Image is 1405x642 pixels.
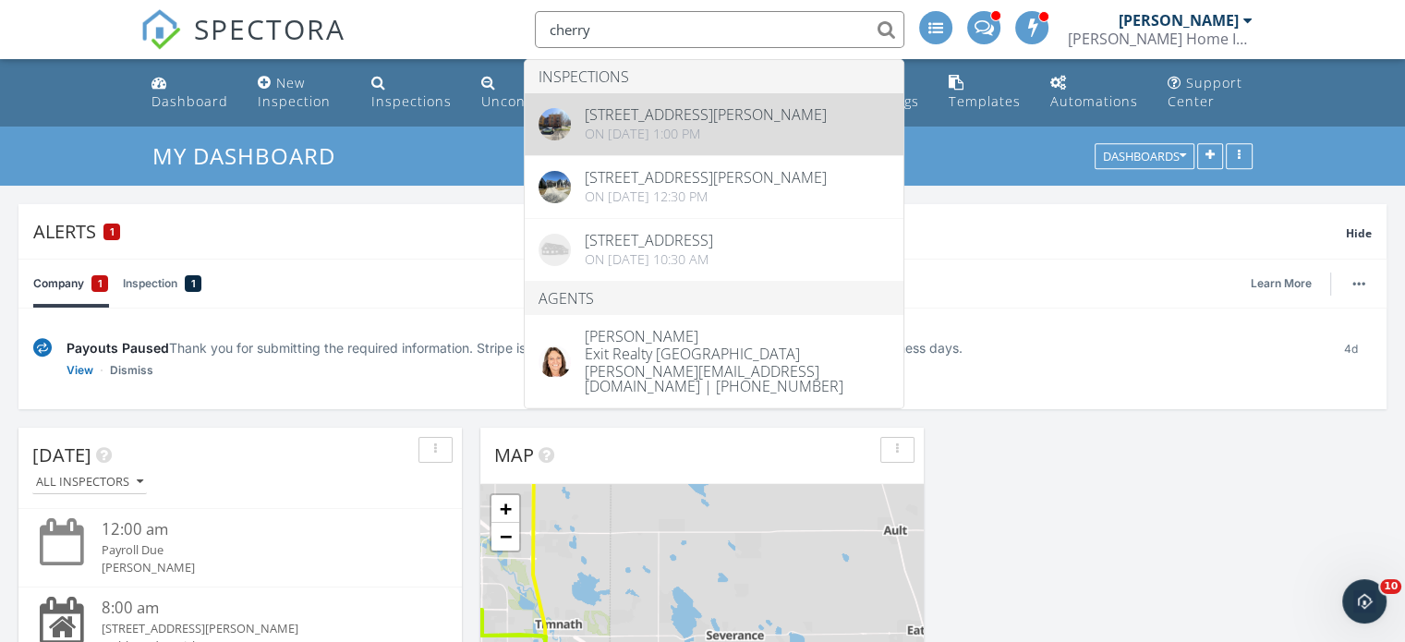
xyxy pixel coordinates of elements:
[123,260,201,308] a: Inspection
[36,476,143,489] div: All Inspectors
[194,9,345,48] span: SPECTORA
[144,67,236,119] a: Dashboard
[33,260,108,308] a: Company
[371,92,452,110] div: Inspections
[67,361,93,380] a: View
[250,67,349,119] a: New Inspection
[1352,282,1365,285] img: ellipsis-632cfdd7c38ec3a7d453.svg
[67,340,169,356] span: Payouts Paused
[33,338,52,357] img: under-review-2fe708636b114a7f4b8d.svg
[525,219,903,281] a: [STREET_ADDRESS] On [DATE] 10:30 am
[539,171,571,203] img: 8291028%2Fcover_photos%2FXtOx8uqQ7LA8NAhsjjm4%2Foriginal.8291028-1741804947722
[32,470,147,495] button: All Inspectors
[481,92,571,110] div: Unconfirmed
[33,219,1346,244] div: Alerts
[1103,151,1186,164] div: Dashboards
[585,233,713,248] div: [STREET_ADDRESS]
[491,523,519,551] a: Zoom out
[941,67,1028,119] a: Templates
[494,442,534,467] span: Map
[585,107,827,122] div: [STREET_ADDRESS][PERSON_NAME]
[1342,579,1387,624] iframe: Intercom live chat
[1043,67,1145,119] a: Automations (Advanced)
[539,234,571,266] img: house-placeholder-square-ca63347ab8c70e15b013bc22427d3df0f7f082c62ce06d78aee8ec4e70df452f.jpg
[67,338,1315,357] div: Thank you for submitting the required information. Stripe is reviewing. If approved, payouts shou...
[1160,67,1261,119] a: Support Center
[535,11,904,48] input: Search everything...
[102,518,414,541] div: 12:00 am
[1050,92,1138,110] div: Automations
[525,282,903,315] li: Agents
[1346,225,1372,241] span: Hide
[102,620,414,637] div: [STREET_ADDRESS][PERSON_NAME]
[585,127,827,141] div: On [DATE] 1:00 pm
[491,495,519,523] a: Zoom in
[102,597,414,620] div: 8:00 am
[1095,144,1194,170] button: Dashboards
[140,9,181,50] img: The Best Home Inspection Software - Spectora
[1380,579,1401,594] span: 10
[585,252,713,267] div: On [DATE] 10:30 am
[364,67,459,119] a: Inspections
[151,92,228,110] div: Dashboard
[98,274,103,293] span: 1
[525,156,903,218] a: [STREET_ADDRESS][PERSON_NAME] On [DATE] 12:30 pm
[1119,11,1239,30] div: [PERSON_NAME]
[525,315,903,407] a: [PERSON_NAME] Exit Realty [GEOGRAPHIC_DATA] [PERSON_NAME][EMAIL_ADDRESS][DOMAIN_NAME] | [PHONE_NU...
[152,140,351,171] a: My Dashboard
[102,559,414,576] div: [PERSON_NAME]
[585,344,890,361] div: Exit Realty [GEOGRAPHIC_DATA]
[585,361,890,394] div: [PERSON_NAME][EMAIL_ADDRESS][DOMAIN_NAME] | [PHONE_NUMBER]
[110,225,115,238] span: 1
[1251,274,1323,293] a: Learn More
[258,74,331,110] div: New Inspection
[539,108,571,140] img: streetview
[949,92,1021,110] div: Templates
[585,189,827,204] div: On [DATE] 12:30 pm
[191,274,196,293] span: 1
[474,67,578,119] a: Unconfirmed
[32,442,91,467] span: [DATE]
[140,25,345,64] a: SPECTORA
[1330,338,1372,380] div: 4d
[539,345,571,378] img: jpeg
[525,93,903,155] a: [STREET_ADDRESS][PERSON_NAME] On [DATE] 1:00 pm
[585,170,827,185] div: [STREET_ADDRESS][PERSON_NAME]
[1068,30,1253,48] div: Fletcher's Home Inspections, LLC
[585,329,890,344] div: [PERSON_NAME]
[110,361,153,380] a: Dismiss
[525,60,903,93] li: Inspections
[1168,74,1242,110] div: Support Center
[102,541,414,559] div: Payroll Due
